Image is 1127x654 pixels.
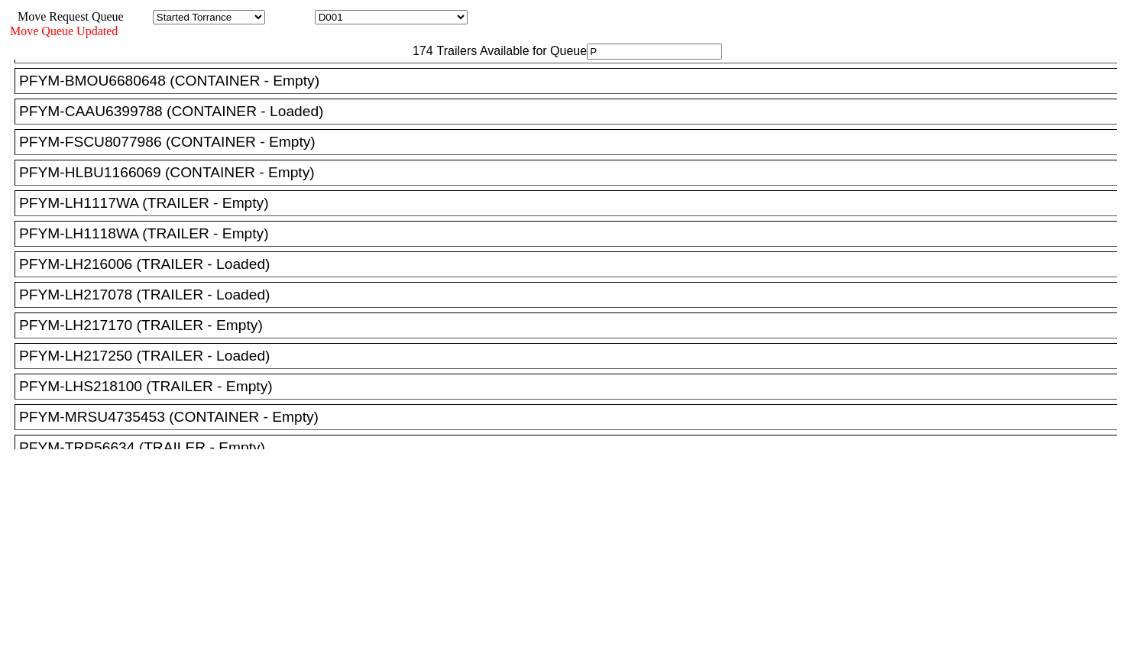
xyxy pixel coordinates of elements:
[19,103,1126,120] div: PFYM-CAAU6399788 (CONTAINER - Loaded)
[19,317,1126,334] div: PFYM-LH217170 (TRAILER - Empty)
[19,73,1126,89] div: PFYM-BMOU6680648 (CONTAINER - Empty)
[19,439,1126,456] div: PFYM-TRP56634 (TRAILER - Empty)
[19,348,1126,364] div: PFYM-LH217250 (TRAILER - Loaded)
[19,409,1126,426] div: PFYM-MRSU4735453 (CONTAINER - Empty)
[19,256,1126,273] div: PFYM-LH216006 (TRAILER - Loaded)
[268,10,312,23] span: Location
[19,378,1126,395] div: PFYM-LHS218100 (TRAILER - Empty)
[19,134,1126,151] div: PFYM-FSCU8077986 (CONTAINER - Empty)
[19,225,1126,242] div: PFYM-LH1118WA (TRAILER - Empty)
[405,44,433,57] span: 174
[10,24,118,37] span: Move Queue Updated
[433,44,588,57] span: Trailers Available for Queue
[587,44,722,60] input: Filter Available Trailers
[10,10,124,23] span: Move Request Queue
[19,164,1126,181] div: PFYM-HLBU1166069 (CONTAINER - Empty)
[19,195,1126,212] div: PFYM-LH1117WA (TRAILER - Empty)
[19,287,1126,303] div: PFYM-LH217078 (TRAILER - Loaded)
[126,10,150,23] span: Area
